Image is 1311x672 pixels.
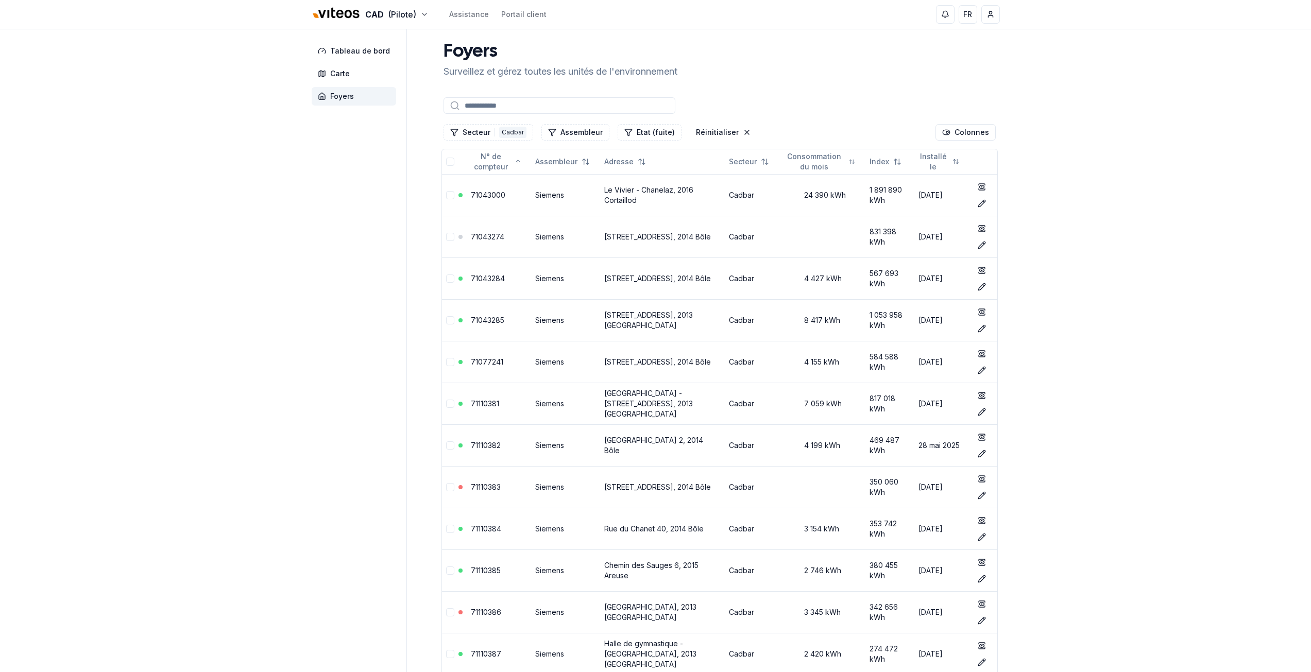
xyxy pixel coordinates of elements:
[725,466,779,508] td: Cadbar
[388,8,416,21] span: (Pilote)
[444,64,677,79] p: Surveillez et gérez toutes les unités de l'environnement
[784,649,861,659] div: 2 420 kWh
[471,608,501,616] a: 71110386
[604,639,696,668] a: Halle de gymnastique - [GEOGRAPHIC_DATA], 2013 [GEOGRAPHIC_DATA]
[604,602,696,622] a: [GEOGRAPHIC_DATA], 2013 [GEOGRAPHIC_DATA]
[725,341,779,383] td: Cadbar
[604,389,693,418] a: [GEOGRAPHIC_DATA] - [STREET_ADDRESS], 2013 [GEOGRAPHIC_DATA]
[914,549,969,591] td: [DATE]
[449,9,489,20] a: Assistance
[870,268,910,289] div: 567 693 kWh
[784,399,861,409] div: 7 059 kWh
[870,352,910,372] div: 584 588 kWh
[446,191,454,199] button: Sélectionner la ligne
[446,608,454,616] button: Sélectionner la ligne
[784,565,861,576] div: 2 746 kWh
[531,174,600,216] td: Siemens
[914,174,969,216] td: [DATE]
[870,435,910,456] div: 469 487 kWh
[912,153,965,170] button: Not sorted. Click to sort ascending.
[471,151,511,172] span: N° de compteur
[725,174,779,216] td: Cadbar
[446,525,454,533] button: Sélectionner la ligne
[784,151,845,172] span: Consommation du mois
[604,483,711,491] a: [STREET_ADDRESS], 2014 Bôle
[531,508,600,549] td: Siemens
[446,358,454,366] button: Sélectionner la ligne
[725,299,779,341] td: Cadbar
[870,560,910,581] div: 380 455 kWh
[784,607,861,617] div: 3 345 kWh
[725,549,779,591] td: Cadbar
[531,257,600,299] td: Siemens
[531,383,600,424] td: Siemens
[914,341,969,383] td: [DATE]
[784,524,861,534] div: 3 154 kWh
[598,153,652,170] button: Not sorted. Click to sort ascending.
[784,440,861,451] div: 4 199 kWh
[935,124,996,141] button: Cocher les colonnes
[471,441,501,450] a: 71110382
[870,227,910,247] div: 831 398 kWh
[531,341,600,383] td: Siemens
[471,483,501,491] a: 71110383
[312,87,400,106] a: Foyers
[870,644,910,664] div: 274 472 kWh
[471,399,499,408] a: 71110381
[725,591,779,633] td: Cadbar
[723,153,775,170] button: Not sorted. Click to sort ascending.
[446,650,454,658] button: Sélectionner la ligne
[604,185,693,204] a: Le Vivier - Chanelaz, 2016 Cortaillod
[870,157,889,167] span: Index
[604,436,703,455] a: [GEOGRAPHIC_DATA] 2, 2014 Bôle
[535,157,577,167] span: Assembleur
[963,9,972,20] span: FR
[501,9,547,20] a: Portail client
[312,1,361,26] img: Viteos - CAD Logo
[870,519,910,539] div: 353 742 kWh
[870,310,910,331] div: 1 053 958 kWh
[444,124,533,141] button: Filtrer les lignes
[914,216,969,257] td: [DATE]
[365,8,384,21] span: CAD
[604,232,711,241] a: [STREET_ADDRESS], 2014 Bôle
[446,233,454,241] button: Sélectionner la ligne
[604,157,634,167] span: Adresse
[918,151,948,172] span: Installé le
[914,466,969,508] td: [DATE]
[870,602,910,623] div: 342 656 kWh
[914,383,969,424] td: [DATE]
[604,524,704,533] a: Rue du Chanet 40, 2014 Bôle
[914,424,969,466] td: 28 mai 2025
[471,191,505,199] a: 71043000
[531,299,600,341] td: Siemens
[784,273,861,284] div: 4 427 kWh
[784,357,861,367] div: 4 155 kWh
[690,124,757,141] button: Réinitialiser les filtres
[312,42,400,60] a: Tableau de bord
[604,311,693,330] a: [STREET_ADDRESS], 2013 [GEOGRAPHIC_DATA]
[725,383,779,424] td: Cadbar
[446,483,454,491] button: Sélectionner la ligne
[604,561,699,580] a: Chemin des Sauges 6, 2015 Areuse
[446,274,454,283] button: Sélectionner la ligne
[330,91,354,101] span: Foyers
[312,4,429,26] button: CAD(Pilote)
[863,153,908,170] button: Not sorted. Click to sort ascending.
[914,508,969,549] td: [DATE]
[725,424,779,466] td: Cadbar
[446,400,454,408] button: Sélectionner la ligne
[725,257,779,299] td: Cadbar
[729,157,757,167] span: Secteur
[471,357,503,366] a: 71077241
[784,315,861,325] div: 8 417 kWh
[446,316,454,324] button: Sélectionner la ligne
[444,42,677,62] h1: Foyers
[870,185,910,205] div: 1 891 890 kWh
[330,46,390,56] span: Tableau de bord
[531,549,600,591] td: Siemens
[959,5,977,24] button: FR
[725,216,779,257] td: Cadbar
[914,257,969,299] td: [DATE]
[618,124,682,141] button: Filtrer les lignes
